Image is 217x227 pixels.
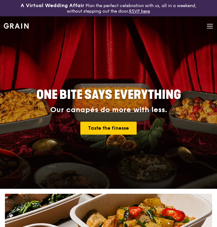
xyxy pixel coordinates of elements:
[36,87,181,102] span: ONE BITE SAYS EVERYTHING
[18,2,199,14] div: Plan the perfect celebration with us, all in a weekend, without stepping out the door.
[4,16,29,34] a: GrainGrain
[21,2,84,9] h3: A Virtual Wedding Affair
[80,122,137,135] a: Taste the finesse
[4,23,29,29] img: Grain
[129,9,150,14] a: RSVP here
[28,106,190,114] div: Our canapés do more with less.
